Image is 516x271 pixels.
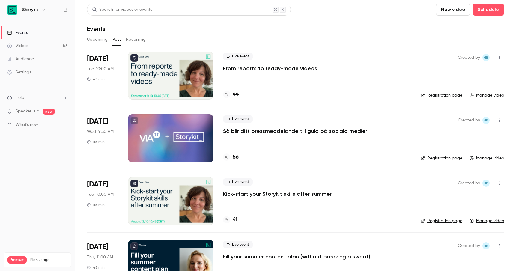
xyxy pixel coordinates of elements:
[482,54,490,61] span: Heidi Bordal
[87,52,118,100] div: Sep 9 Tue, 10:00 AM (Europe/Stockholm)
[7,30,28,36] div: Events
[16,95,24,101] span: Help
[223,241,253,248] span: Live event
[7,69,31,75] div: Settings
[87,192,114,198] span: Tue, 10:00 AM
[87,129,114,135] span: Wed, 9:30 AM
[7,95,68,101] li: help-dropdown-opener
[484,180,488,187] span: HB
[223,216,237,224] a: 41
[126,35,146,44] button: Recurring
[87,265,105,270] div: 45 min
[223,178,253,186] span: Live event
[223,65,317,72] a: From reports to ready-made videos
[223,53,253,60] span: Live event
[7,43,28,49] div: Videos
[7,56,34,62] div: Audience
[43,109,55,115] span: new
[87,35,108,44] button: Upcoming
[458,54,480,61] span: Created by
[87,54,108,64] span: [DATE]
[87,114,118,162] div: Aug 27 Wed, 9:30 AM (Europe/Stockholm)
[436,4,470,16] button: New video
[87,66,114,72] span: Tue, 10:00 AM
[7,256,27,264] span: Premium
[87,242,108,252] span: [DATE]
[470,92,504,98] a: Manage video
[223,190,332,198] a: Kick-start your Storykit skills after summer
[87,177,118,225] div: Aug 12 Tue, 10:00 AM (Europe/Stockholm)
[223,153,239,161] a: 56
[223,253,370,260] a: Fill your summer content plan (without breaking a sweat)
[421,155,462,161] a: Registration page
[223,90,239,98] a: 44
[482,117,490,124] span: Heidi Bordal
[87,139,105,144] div: 45 min
[87,25,105,32] h1: Events
[92,7,152,13] div: Search for videos or events
[233,216,237,224] h4: 41
[470,218,504,224] a: Manage video
[16,108,39,115] a: SpeakerHub
[482,242,490,249] span: Heidi Bordal
[482,180,490,187] span: Heidi Bordal
[473,4,504,16] button: Schedule
[61,122,68,128] iframe: Noticeable Trigger
[223,115,253,123] span: Live event
[484,117,488,124] span: HB
[233,90,239,98] h4: 44
[233,153,239,161] h4: 56
[87,180,108,189] span: [DATE]
[484,54,488,61] span: HB
[112,35,121,44] button: Past
[87,202,105,207] div: 45 min
[16,122,38,128] span: What's new
[87,254,113,260] span: Thu, 11:00 AM
[22,7,38,13] h6: Storykit
[484,242,488,249] span: HB
[7,5,17,15] img: Storykit
[470,155,504,161] a: Manage video
[458,242,480,249] span: Created by
[421,218,462,224] a: Registration page
[30,258,67,262] span: Plan usage
[87,77,105,82] div: 45 min
[223,127,367,135] a: Så blir ditt pressmeddelande till guld på sociala medier
[87,117,108,126] span: [DATE]
[458,180,480,187] span: Created by
[458,117,480,124] span: Created by
[421,92,462,98] a: Registration page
